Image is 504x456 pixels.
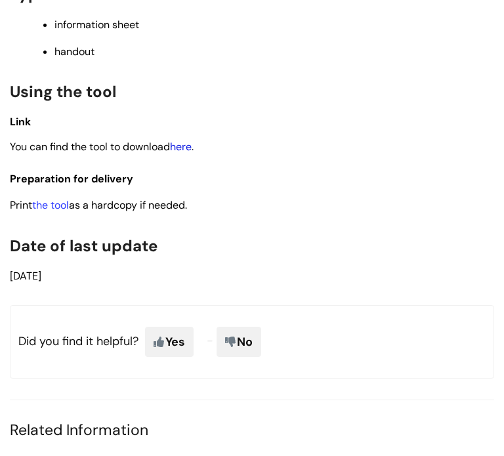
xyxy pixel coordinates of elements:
span: Date of last update [10,236,157,256]
span: information sheet [54,18,139,31]
span: You can find the tool to download . [10,140,194,154]
span: Link [10,115,31,129]
span: No [217,327,261,357]
a: here [170,140,192,154]
span: Print as a hardcopy if needed. [10,198,187,212]
h4: Related Information [10,421,494,440]
span: [DATE] [10,269,41,283]
span: handout [54,45,94,58]
p: Did you find it helpful? [10,305,494,379]
span: Preparation for delivery [10,172,133,186]
span: Yes [145,327,194,357]
span: Using the tool [10,81,116,102]
a: the tool [32,198,69,212]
